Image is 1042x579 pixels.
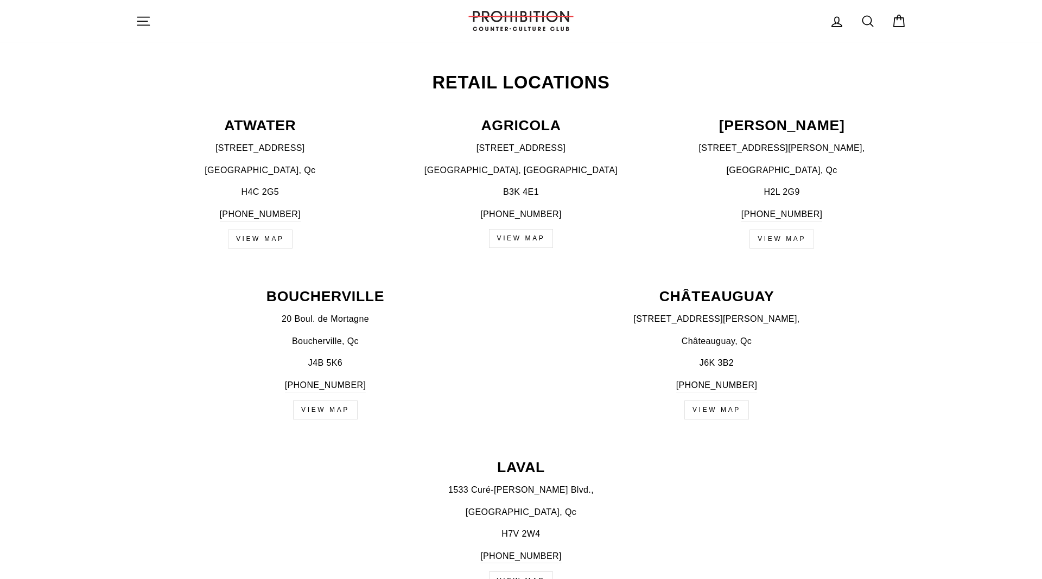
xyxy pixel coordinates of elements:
[293,400,358,419] a: view map
[397,141,646,155] p: [STREET_ADDRESS]
[136,505,906,519] p: [GEOGRAPHIC_DATA], Qc
[136,163,385,177] p: [GEOGRAPHIC_DATA], Qc
[657,163,906,177] p: [GEOGRAPHIC_DATA], Qc
[749,230,814,249] a: view map
[220,207,301,222] a: [PHONE_NUMBER]
[684,400,749,419] a: view map
[397,118,646,133] p: AGRICOLA
[480,549,562,564] a: [PHONE_NUMBER]
[136,334,515,348] p: Boucherville, Qc
[657,118,906,133] p: [PERSON_NAME]
[527,334,906,348] p: Châteauguay, Qc
[741,207,823,222] a: [PHONE_NUMBER]
[397,185,646,199] p: B3K 4E1
[397,163,646,177] p: [GEOGRAPHIC_DATA], [GEOGRAPHIC_DATA]
[228,230,293,249] a: VIEW MAP
[527,356,906,370] p: J6K 3B2
[489,229,554,248] a: VIEW MAP
[527,312,906,326] p: [STREET_ADDRESS][PERSON_NAME],
[136,141,385,155] p: [STREET_ADDRESS]
[136,74,906,92] h2: Retail Locations
[136,527,906,541] p: H7V 2W4
[136,483,906,497] p: 1533 Curé-[PERSON_NAME] Blvd.,
[136,185,385,199] p: H4C 2G5
[136,460,906,475] p: LAVAL
[527,289,906,304] p: CHÂTEAUGUAY
[657,141,906,155] p: [STREET_ADDRESS][PERSON_NAME],
[467,11,575,31] img: PROHIBITION COUNTER-CULTURE CLUB
[136,312,515,326] p: 20 Boul. de Mortagne
[397,207,646,221] p: [PHONE_NUMBER]
[676,378,758,393] a: [PHONE_NUMBER]
[136,118,385,133] p: ATWATER
[136,356,515,370] p: J4B 5K6
[136,289,515,304] p: BOUCHERVILLE
[285,378,366,393] a: [PHONE_NUMBER]
[657,185,906,199] p: H2L 2G9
